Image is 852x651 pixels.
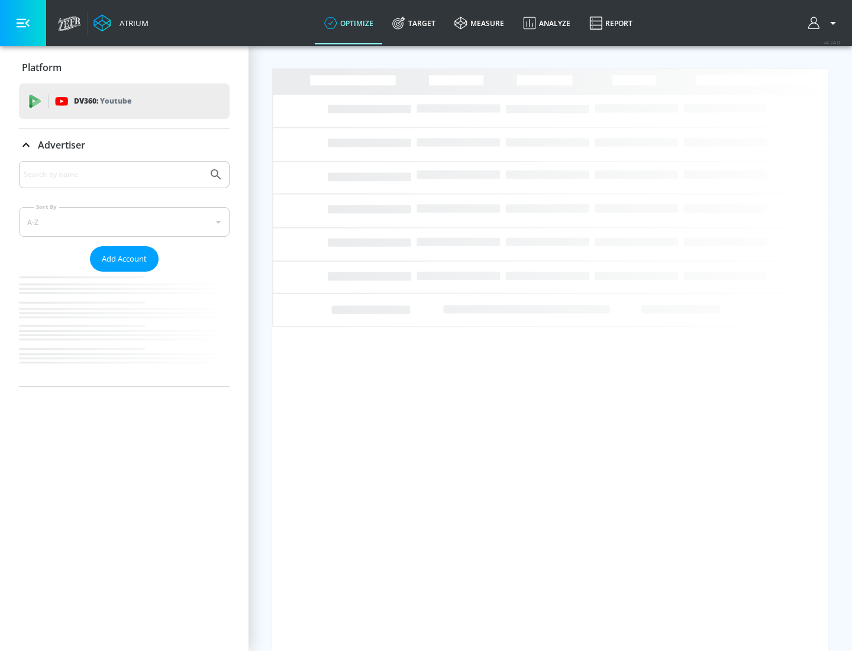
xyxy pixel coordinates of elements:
div: Platform [19,51,230,84]
div: Atrium [115,18,149,28]
label: Sort By [34,203,59,211]
p: Platform [22,61,62,74]
a: Target [383,2,445,44]
div: A-Z [19,207,230,237]
span: v 4.24.0 [824,39,840,46]
a: Atrium [93,14,149,32]
a: Analyze [514,2,580,44]
div: Advertiser [19,128,230,162]
a: Report [580,2,642,44]
button: Add Account [90,246,159,272]
span: Add Account [102,252,147,266]
input: Search by name [24,167,203,182]
p: DV360: [74,95,131,108]
a: measure [445,2,514,44]
div: Advertiser [19,161,230,386]
nav: list of Advertiser [19,272,230,386]
p: Advertiser [38,138,85,152]
p: Youtube [100,95,131,107]
div: DV360: Youtube [19,83,230,119]
a: optimize [315,2,383,44]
